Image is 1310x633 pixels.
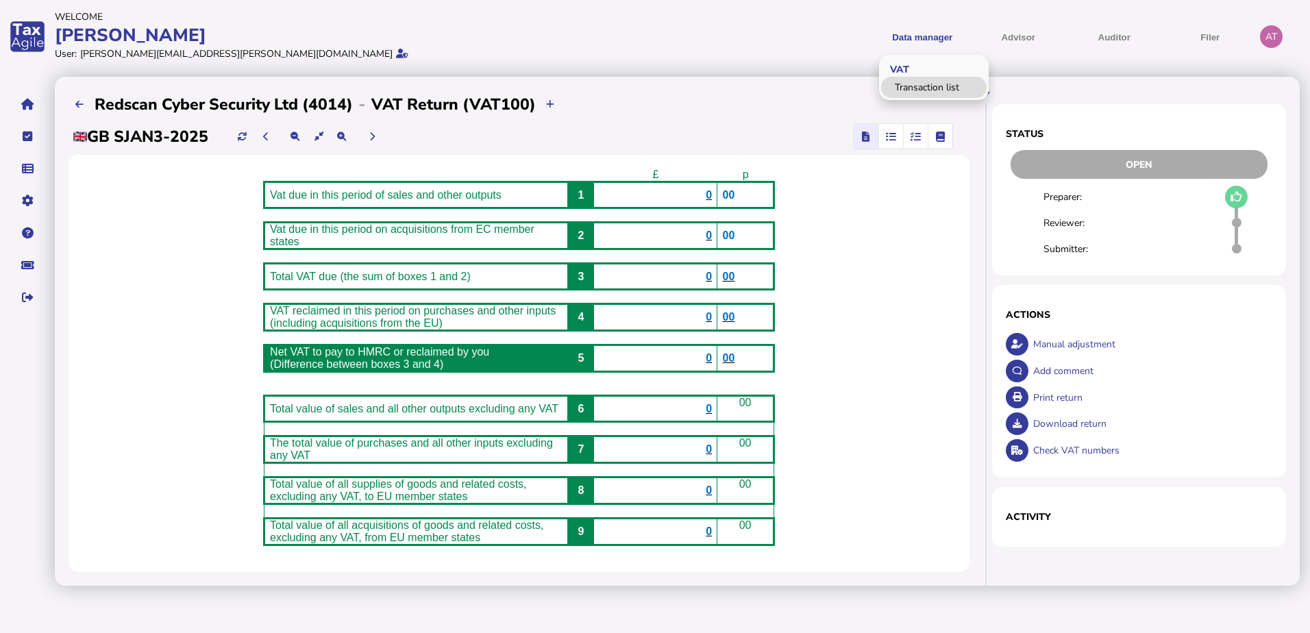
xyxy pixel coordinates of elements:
[706,443,712,455] span: 0
[706,525,712,537] span: 0
[1043,190,1115,203] div: Preparer:
[1006,386,1028,409] button: Open printable view of return.
[706,229,712,241] span: 0
[270,271,471,282] span: Total VAT due (the sum of boxes 1 and 2)
[706,311,712,323] span: 0
[330,125,353,148] button: Make the return view larger
[73,126,208,147] h2: GB SJAN3-2025
[1006,510,1272,523] h1: Activity
[1006,439,1028,462] button: Check VAT numbers on return.
[270,346,489,358] span: Net VAT to pay to HMRC or reclaimed by you
[69,93,91,116] button: Filing calendar - month view
[743,169,749,180] span: p
[270,478,526,502] span: Total value of all supplies of goods and related costs, excluding any VAT, to EU member states
[1071,20,1157,53] button: Auditor
[578,403,584,414] span: 6
[1043,243,1115,256] div: Submitter:
[1030,384,1272,411] div: Print return
[353,93,371,115] div: -
[903,124,928,149] mat-button-toggle: Reconcilliation view by tax code
[95,94,353,115] h2: Redscan Cyber Security Ltd (4014)
[723,229,735,241] span: 00
[55,10,651,23] div: Welcome
[739,519,752,531] span: 00
[231,125,254,148] button: Refresh data for current period
[284,125,307,148] button: Make the return view smaller
[975,82,998,104] button: Hide
[578,352,584,364] span: 5
[879,52,916,84] span: VAT
[1043,216,1115,229] div: Reviewer:
[881,77,987,98] a: Transaction list
[878,124,903,149] mat-button-toggle: Reconcilliation view by document
[723,352,735,364] span: 00
[270,223,534,247] span: Vat due in this period on acquisitions from EC member states
[879,20,965,53] button: Shows a dropdown of Data manager options
[13,251,42,280] button: Raise a support ticket
[739,478,752,490] span: 00
[658,20,1254,53] menu: navigate products
[975,20,1061,53] button: Shows a dropdown of VAT Advisor options
[723,311,735,323] span: 00
[1011,150,1268,179] div: Open
[539,93,562,116] button: Upload transactions
[371,94,536,115] h2: VAT Return (VAT100)
[706,352,712,364] b: 0
[578,443,584,455] span: 7
[1030,410,1272,437] div: Download return
[928,124,952,149] mat-button-toggle: Ledger
[255,125,277,148] button: Previous period
[13,154,42,183] button: Data manager
[723,189,735,201] span: 00
[361,125,384,148] button: Next period
[55,23,651,47] div: [PERSON_NAME]
[1030,437,1272,464] div: Check VAT numbers
[270,305,556,329] span: VAT reclaimed in this period on purchases and other inputs (including acquisitions from the EU)
[1167,20,1253,53] button: Filer
[1006,412,1028,435] button: Download return
[270,519,543,543] span: Total value of all acquisitions of goods and related costs, excluding any VAT, from EU member states
[270,189,502,201] span: Vat due in this period of sales and other outputs
[739,437,752,449] span: 00
[1030,358,1272,384] div: Add comment
[578,484,584,496] span: 8
[13,283,42,312] button: Sign out
[1006,308,1272,321] h1: Actions
[1225,186,1248,208] button: Mark as draft
[1006,360,1028,382] button: Make a comment in the activity log.
[1030,331,1272,358] div: Manual adjustment
[723,271,735,282] span: 00
[739,397,752,408] span: 00
[270,358,443,370] span: (Difference between boxes 3 and 4)
[578,229,584,241] span: 2
[73,132,87,142] img: gb.png
[578,271,584,282] span: 3
[13,122,42,151] button: Tasks
[270,403,558,414] span: Total value of sales and all other outputs excluding any VAT
[80,47,393,60] div: [PERSON_NAME][EMAIL_ADDRESS][PERSON_NAME][DOMAIN_NAME]
[1260,25,1283,48] div: Profile settings
[270,437,553,461] span: The total value of purchases and all other inputs excluding any VAT
[706,484,712,496] span: 0
[396,49,408,58] i: Email verified
[706,403,712,414] span: 0
[578,189,584,201] span: 1
[652,169,658,180] span: £
[1006,127,1272,140] h1: Status
[1006,150,1272,179] div: Return status - Actions are restricted to nominated users
[308,125,330,148] button: Reset the return view
[578,311,584,323] span: 4
[854,124,878,149] mat-button-toggle: Return view
[706,271,712,282] b: 0
[706,189,712,201] span: 0
[13,186,42,215] button: Manage settings
[1006,333,1028,356] button: Make an adjustment to this return.
[578,525,584,537] span: 9
[13,219,42,247] button: Help pages
[55,47,77,60] div: User:
[13,90,42,119] button: Home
